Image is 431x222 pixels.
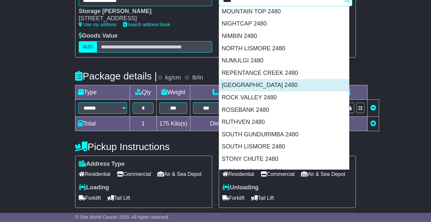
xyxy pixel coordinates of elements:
[158,169,202,179] span: Air & Sea Depot
[79,22,117,27] a: Use my address
[192,74,203,81] label: lb/in
[219,104,349,116] div: ROSEBANK 2480
[75,141,212,152] h4: Pickup Instructions
[79,32,118,40] label: Goods Value
[219,165,349,178] div: [GEOGRAPHIC_DATA]
[190,85,302,99] td: Dimensions (L x W x H)
[130,116,157,131] td: 1
[79,169,110,179] span: Residential
[75,116,130,131] td: Total
[370,105,376,111] a: Remove this item
[79,184,109,191] label: Loading
[165,74,181,81] label: kg/cm
[222,184,259,191] label: Unloading
[159,120,169,127] span: 175
[219,67,349,79] div: REPENTANCE CREEK 2480
[79,8,206,15] div: Storage [PERSON_NAME]
[79,15,206,22] div: [STREET_ADDRESS]
[219,79,349,92] div: [GEOGRAPHIC_DATA] 2480
[251,193,274,203] span: Tail Lift
[157,85,190,99] td: Weight
[222,169,254,179] span: Residential
[219,153,349,165] div: STONY CHUTE 2480
[219,18,349,30] div: NIGHTCAP 2480
[117,169,151,179] span: Commercial
[301,169,345,179] span: Air & Sea Depot
[219,43,349,55] div: NORTH LISMORE 2480
[190,116,302,131] td: Dimensions in Centimetre(s)
[219,92,349,104] div: ROCK VALLEY 2480
[75,71,157,81] h4: Package details |
[219,55,349,67] div: NUMULGI 2480
[130,85,157,99] td: Qty
[219,6,349,18] div: MOUNTAIN TOP 2480
[219,116,349,128] div: RUTHVEN 2480
[219,128,349,141] div: SOUTH GUNDURIMBA 2480
[219,30,349,43] div: NIMBIN 2480
[79,193,101,203] span: Forklift
[261,169,295,179] span: Commercial
[107,193,130,203] span: Tail Lift
[157,116,190,131] td: Kilo(s)
[79,41,97,53] label: AUD
[75,214,169,220] span: © One World Courier 2025. All rights reserved.
[222,193,245,203] span: Forklift
[219,141,349,153] div: SOUTH LISMORE 2480
[123,22,170,27] a: Search address book
[79,161,125,168] label: Address Type
[370,120,376,127] a: Add new item
[75,85,130,99] td: Type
